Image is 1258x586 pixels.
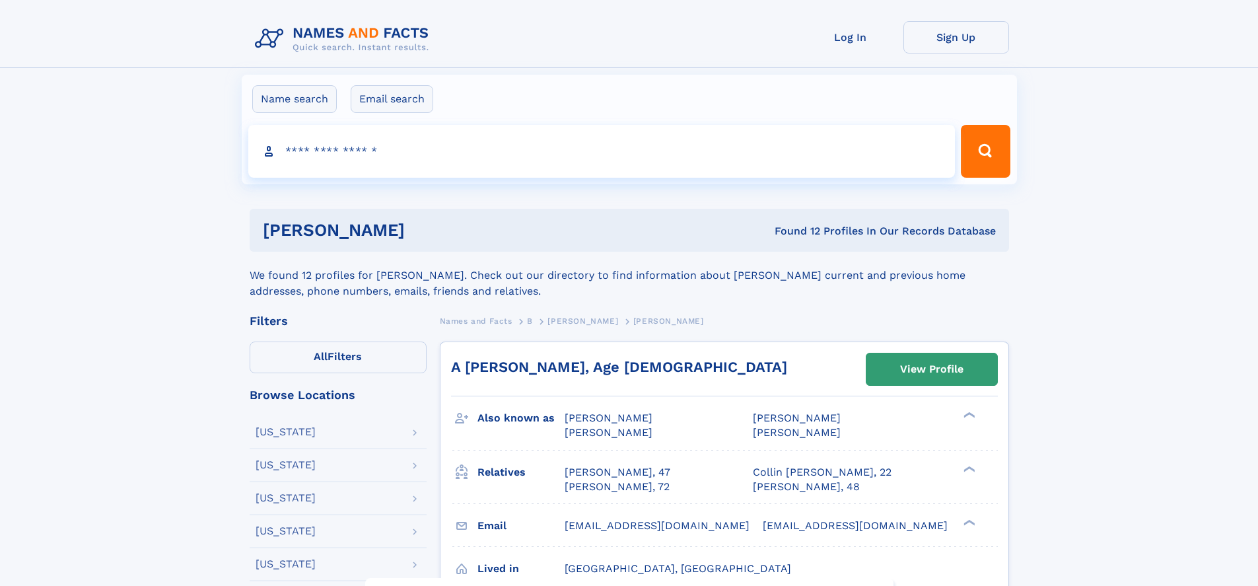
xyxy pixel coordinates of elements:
span: [EMAIL_ADDRESS][DOMAIN_NAME] [763,519,948,532]
label: Filters [250,342,427,373]
h3: Also known as [477,407,565,429]
div: ❯ [960,411,976,420]
a: Collin [PERSON_NAME], 22 [753,465,891,480]
label: Email search [351,85,433,113]
span: [PERSON_NAME] [633,316,704,326]
div: Browse Locations [250,389,427,401]
a: [PERSON_NAME], 48 [753,480,860,494]
div: [US_STATE] [256,526,316,536]
div: ❯ [960,464,976,473]
h3: Lived in [477,558,565,580]
a: B [527,312,533,329]
span: [PERSON_NAME] [565,426,652,439]
a: [PERSON_NAME], 72 [565,480,670,494]
input: search input [248,125,956,178]
a: View Profile [866,353,997,385]
span: [PERSON_NAME] [547,316,618,326]
span: [PERSON_NAME] [753,412,841,424]
div: We found 12 profiles for [PERSON_NAME]. Check out our directory to find information about [PERSON... [250,252,1009,299]
div: [US_STATE] [256,493,316,503]
div: Filters [250,315,427,327]
a: A [PERSON_NAME], Age [DEMOGRAPHIC_DATA] [451,359,787,375]
span: [EMAIL_ADDRESS][DOMAIN_NAME] [565,519,750,532]
div: [US_STATE] [256,460,316,470]
span: [PERSON_NAME] [753,426,841,439]
div: ❯ [960,518,976,527]
h3: Email [477,515,565,537]
label: Name search [252,85,337,113]
div: [US_STATE] [256,427,316,437]
button: Search Button [961,125,1010,178]
a: Names and Facts [440,312,512,329]
a: [PERSON_NAME] [547,312,618,329]
a: Sign Up [903,21,1009,54]
div: [US_STATE] [256,559,316,569]
span: [GEOGRAPHIC_DATA], [GEOGRAPHIC_DATA] [565,562,791,575]
span: B [527,316,533,326]
div: Found 12 Profiles In Our Records Database [590,224,996,238]
h1: [PERSON_NAME] [263,222,590,238]
h3: Relatives [477,461,565,484]
span: All [314,350,328,363]
img: Logo Names and Facts [250,21,440,57]
div: View Profile [900,354,963,385]
a: [PERSON_NAME], 47 [565,465,670,480]
a: Log In [798,21,903,54]
span: [PERSON_NAME] [565,412,652,424]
